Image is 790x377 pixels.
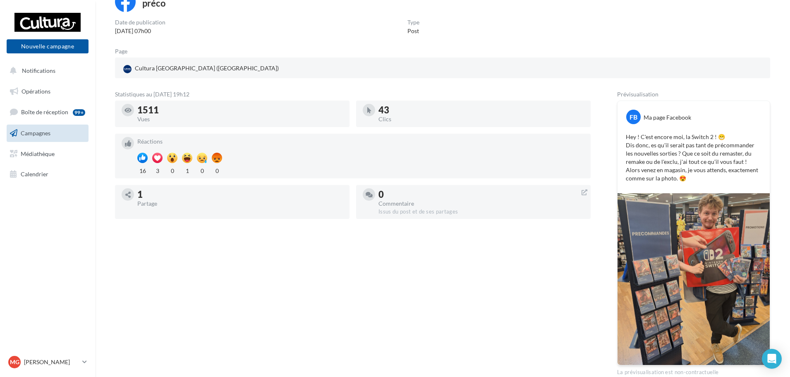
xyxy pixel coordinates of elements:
[197,165,207,175] div: 0
[137,139,584,144] div: Réactions
[212,165,222,175] div: 0
[152,165,163,175] div: 3
[115,48,134,54] div: Page
[22,88,50,95] span: Opérations
[5,62,87,79] button: Notifications
[378,201,584,207] div: Commentaire
[378,116,584,122] div: Clics
[378,208,584,216] div: Issus du post et de ses partages
[5,103,90,121] a: Boîte de réception99+
[21,170,48,178] span: Calendrier
[407,27,419,35] div: Post
[626,133,761,182] p: Hey ! C'est encore moi, la Switch 2 ! 😁 Dis donc, es qu'il serait pas tant de précommander les no...
[137,201,343,207] div: Partage
[617,91,770,97] div: Prévisualisation
[626,110,641,124] div: FB
[5,166,90,183] a: Calendrier
[378,106,584,115] div: 43
[167,165,177,175] div: 0
[115,27,165,35] div: [DATE] 07h00
[5,145,90,163] a: Médiathèque
[115,19,165,25] div: Date de publication
[137,165,148,175] div: 16
[21,150,55,157] span: Médiathèque
[7,354,89,370] a: MG [PERSON_NAME]
[24,358,79,366] p: [PERSON_NAME]
[137,190,343,199] div: 1
[137,106,343,115] div: 1511
[5,83,90,100] a: Opérations
[137,116,343,122] div: Vues
[122,62,280,75] div: Cultura [GEOGRAPHIC_DATA] ([GEOGRAPHIC_DATA])
[617,365,770,376] div: La prévisualisation est non-contractuelle
[5,125,90,142] a: Campagnes
[407,19,419,25] div: Type
[762,349,782,369] div: Open Intercom Messenger
[21,108,68,115] span: Boîte de réception
[378,190,584,199] div: 0
[644,113,691,122] div: Ma page Facebook
[182,165,192,175] div: 1
[7,39,89,53] button: Nouvelle campagne
[115,91,591,97] div: Statistiques au [DATE] 19h12
[21,130,50,137] span: Campagnes
[10,358,19,366] span: MG
[22,67,55,74] span: Notifications
[122,62,335,75] a: Cultura [GEOGRAPHIC_DATA] ([GEOGRAPHIC_DATA])
[73,109,85,116] div: 99+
